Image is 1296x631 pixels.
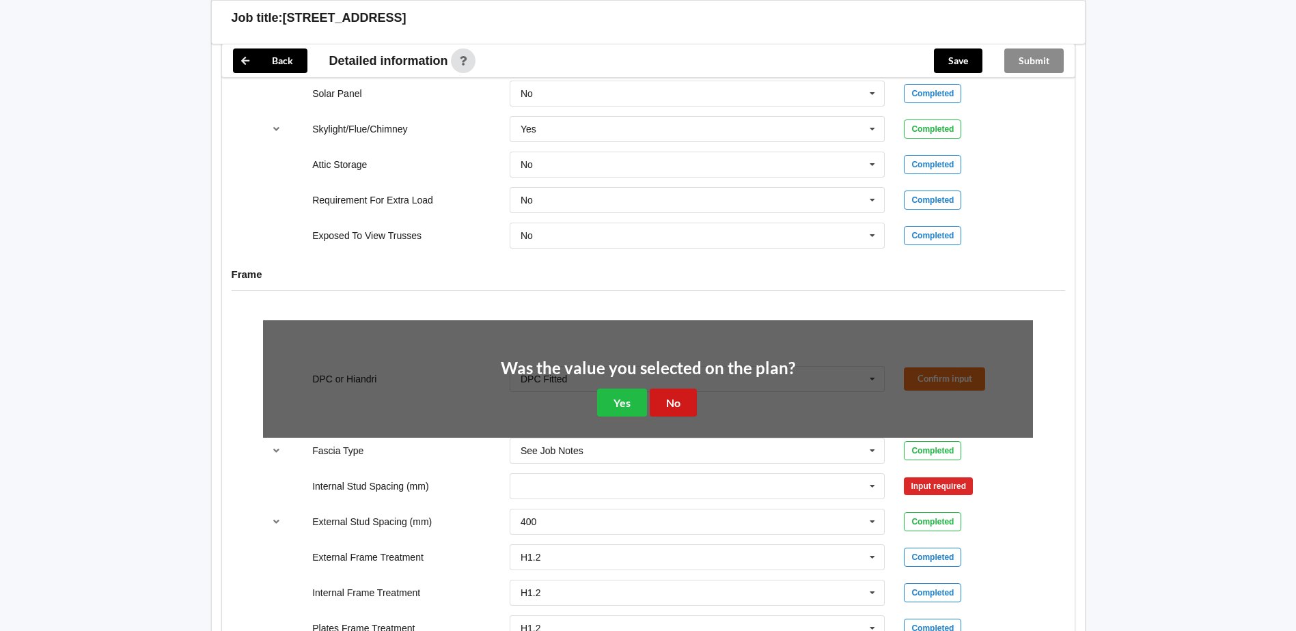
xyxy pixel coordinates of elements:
[904,477,973,495] div: Input required
[263,438,290,463] button: reference-toggle
[904,120,961,139] div: Completed
[521,446,583,455] div: See Job Notes
[521,552,541,562] div: H1.2
[232,10,283,26] h3: Job title:
[904,226,961,245] div: Completed
[597,389,647,417] button: Yes
[312,587,420,598] label: Internal Frame Treatment
[904,84,961,103] div: Completed
[312,445,363,456] label: Fascia Type
[501,358,795,379] h2: Was the value you selected on the plan?
[312,88,361,99] label: Solar Panel
[521,231,533,240] div: No
[233,48,307,73] button: Back
[904,512,961,531] div: Completed
[312,481,428,492] label: Internal Stud Spacing (mm)
[312,552,424,563] label: External Frame Treatment
[263,117,290,141] button: reference-toggle
[904,583,961,602] div: Completed
[904,155,961,174] div: Completed
[312,124,407,135] label: Skylight/Flue/Chimney
[521,160,533,169] div: No
[521,89,533,98] div: No
[312,195,433,206] label: Requirement For Extra Load
[521,517,536,527] div: 400
[521,195,533,205] div: No
[904,548,961,567] div: Completed
[312,230,422,241] label: Exposed To View Trusses
[283,10,406,26] h3: [STREET_ADDRESS]
[904,191,961,210] div: Completed
[263,509,290,534] button: reference-toggle
[521,124,536,134] div: Yes
[521,588,541,598] div: H1.2
[232,268,1065,281] h4: Frame
[312,516,432,527] label: External Stud Spacing (mm)
[329,55,448,67] span: Detailed information
[904,441,961,460] div: Completed
[650,389,697,417] button: No
[934,48,982,73] button: Save
[312,159,367,170] label: Attic Storage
